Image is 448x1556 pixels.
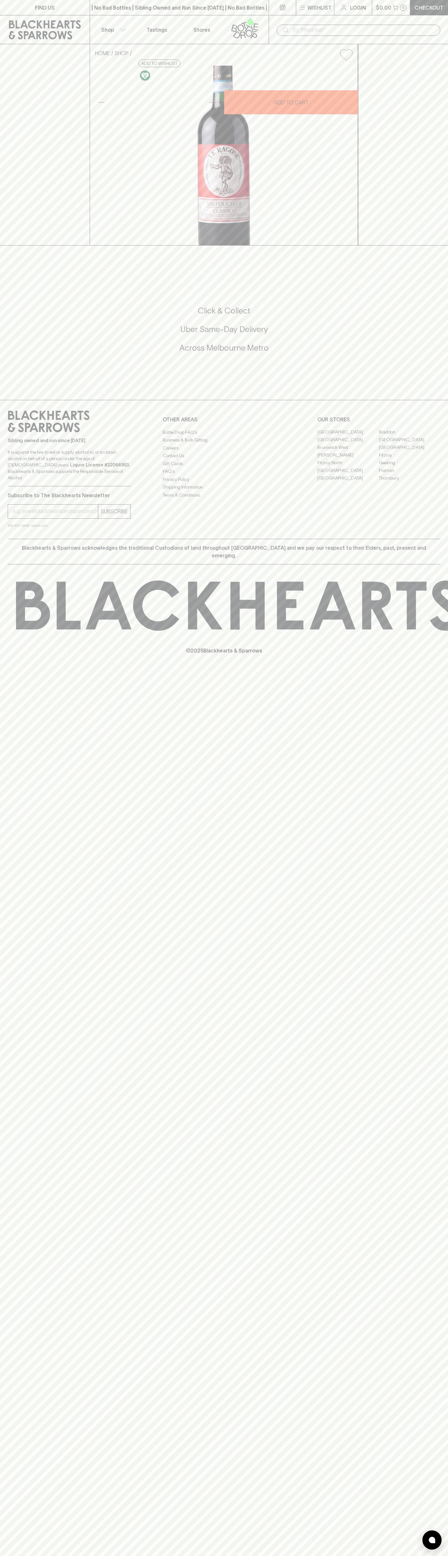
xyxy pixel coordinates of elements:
a: Contact Us [163,452,286,460]
a: SHOP [115,50,128,56]
a: [GEOGRAPHIC_DATA] [317,436,379,444]
img: 40767.png [90,66,358,245]
a: Fitzroy [379,451,440,459]
a: Shipping Information [163,483,286,491]
p: 0 [402,6,404,9]
a: [GEOGRAPHIC_DATA] [317,474,379,482]
a: Privacy Policy [163,475,286,483]
button: SUBSCRIBE [98,505,130,518]
p: Checkout [415,4,444,12]
p: SUBSCRIBE [101,507,128,515]
p: FIND US [35,4,55,12]
input: Try "Pinot noir" [292,25,435,35]
strong: Liquor License #32064953 [70,462,129,467]
a: Careers [163,444,286,452]
a: [PERSON_NAME] [317,451,379,459]
p: ADD TO CART [274,99,308,106]
a: [GEOGRAPHIC_DATA] [317,428,379,436]
a: Brunswick West [317,444,379,451]
button: Add to wishlist [338,47,355,63]
p: Sibling owned and run since [DATE] [8,437,131,444]
p: Shop [101,26,114,34]
button: ADD TO CART [224,90,358,114]
h5: Across Melbourne Metro [8,343,440,353]
img: bubble-icon [429,1537,435,1543]
p: Stores [193,26,210,34]
a: FAQ's [163,468,286,475]
a: [GEOGRAPHIC_DATA] [379,444,440,451]
p: Login [350,4,366,12]
a: Terms & Conditions [163,491,286,499]
a: Braddon [379,428,440,436]
p: Wishlist [307,4,332,12]
a: Made without the use of any animal products. [138,69,152,82]
button: Add to wishlist [138,60,180,67]
button: Shop [90,15,135,44]
p: $0.00 [376,4,391,12]
a: Stores [179,15,224,44]
a: Fitzroy North [317,459,379,467]
a: Thornbury [379,474,440,482]
h5: Uber Same-Day Delivery [8,324,440,335]
a: [GEOGRAPHIC_DATA] [379,436,440,444]
input: e.g. jane@blackheartsandsparrows.com.au [13,506,98,516]
a: Bottle Drop FAQ's [163,428,286,436]
a: Gift Cards [163,460,286,467]
img: Vegan [140,70,150,81]
a: HOME [95,50,110,56]
h5: Click & Collect [8,305,440,316]
p: OTHER AREAS [163,416,286,423]
p: It is against the law to sell or supply alcohol to, or to obtain alcohol on behalf of a person un... [8,449,131,481]
p: Tastings [147,26,167,34]
a: Geelong [379,459,440,467]
p: Blackhearts & Sparrows acknowledges the traditional Custodians of land throughout [GEOGRAPHIC_DAT... [12,544,436,559]
p: We will never spam you [8,522,131,529]
a: [GEOGRAPHIC_DATA] [317,467,379,474]
a: Tastings [134,15,179,44]
a: Business & Bulk Gifting [163,436,286,444]
p: OUR STORES [317,416,440,423]
a: Prahran [379,467,440,474]
p: Subscribe to The Blackhearts Newsletter [8,491,131,499]
div: Call to action block [8,280,440,387]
